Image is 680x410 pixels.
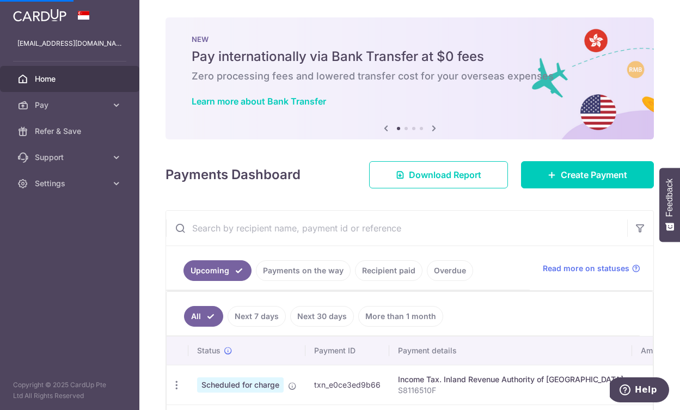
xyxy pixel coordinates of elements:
a: Download Report [369,161,508,188]
a: Payments on the way [256,260,351,281]
a: Overdue [427,260,473,281]
a: Create Payment [521,161,654,188]
img: CardUp [13,9,66,22]
a: Learn more about Bank Transfer [192,96,326,107]
input: Search by recipient name, payment id or reference [166,211,627,246]
a: Upcoming [183,260,252,281]
span: Feedback [665,179,675,217]
span: Status [197,345,220,356]
h4: Payments Dashboard [166,165,301,185]
a: Read more on statuses [543,263,640,274]
td: txn_e0ce3ed9b66 [305,365,389,405]
a: More than 1 month [358,306,443,327]
th: Payment details [389,336,632,365]
a: All [184,306,223,327]
a: Next 30 days [290,306,354,327]
button: Feedback - Show survey [659,168,680,242]
span: Support [35,152,107,163]
a: Recipient paid [355,260,422,281]
p: S8116510F [398,385,623,396]
p: [EMAIL_ADDRESS][DOMAIN_NAME] [17,38,122,49]
img: Bank transfer banner [166,17,654,139]
th: Payment ID [305,336,389,365]
span: Home [35,74,107,84]
p: NEW [192,35,628,44]
div: Income Tax. Inland Revenue Authority of [GEOGRAPHIC_DATA] [398,374,623,385]
span: Refer & Save [35,126,107,137]
a: Next 7 days [228,306,286,327]
iframe: Opens a widget where you can find more information [610,377,669,405]
h6: Zero processing fees and lowered transfer cost for your overseas expenses [192,70,628,83]
h5: Pay internationally via Bank Transfer at $0 fees [192,48,628,65]
span: Scheduled for charge [197,377,284,393]
span: Pay [35,100,107,111]
span: Amount [641,345,669,356]
span: Read more on statuses [543,263,629,274]
span: Create Payment [561,168,627,181]
span: Download Report [409,168,481,181]
span: Settings [35,178,107,189]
